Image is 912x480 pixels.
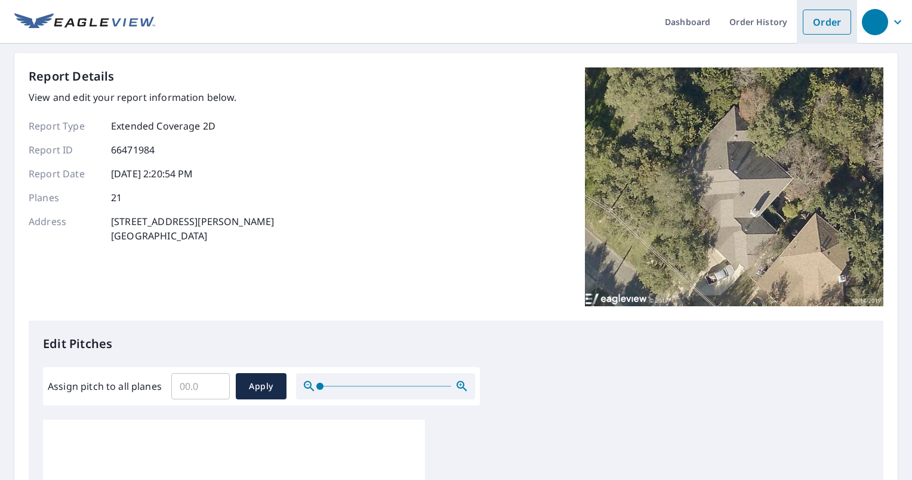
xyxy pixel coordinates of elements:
[111,214,274,243] p: [STREET_ADDRESS][PERSON_NAME] [GEOGRAPHIC_DATA]
[29,119,100,133] p: Report Type
[29,190,100,205] p: Planes
[111,119,215,133] p: Extended Coverage 2D
[245,379,277,394] span: Apply
[111,167,193,181] p: [DATE] 2:20:54 PM
[171,370,230,403] input: 00.0
[29,214,100,243] p: Address
[803,10,851,35] a: Order
[48,379,162,393] label: Assign pitch to all planes
[29,67,115,85] p: Report Details
[29,143,100,157] p: Report ID
[14,13,155,31] img: EV Logo
[43,335,869,353] p: Edit Pitches
[111,143,155,157] p: 66471984
[111,190,122,205] p: 21
[585,67,883,306] img: Top image
[29,90,274,104] p: View and edit your report information below.
[29,167,100,181] p: Report Date
[236,373,286,399] button: Apply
